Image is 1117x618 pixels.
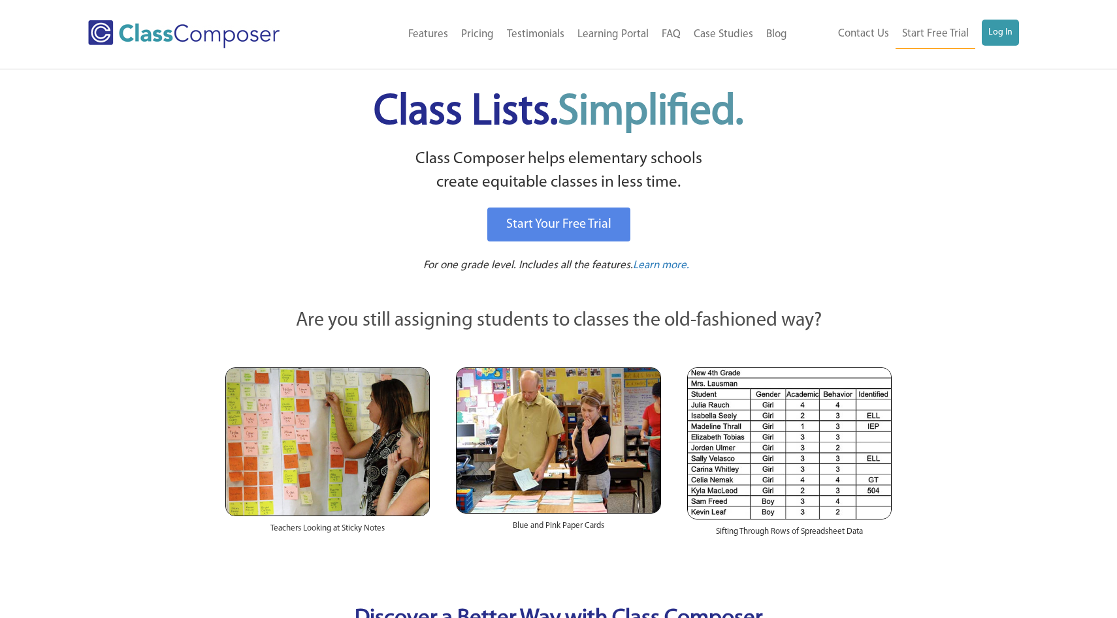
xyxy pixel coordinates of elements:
[982,20,1019,46] a: Log In
[506,218,611,231] span: Start Your Free Trial
[633,260,689,271] span: Learn more.
[456,514,660,545] div: Blue and Pink Paper Cards
[687,519,892,551] div: Sifting Through Rows of Spreadsheet Data
[423,260,633,271] span: For one grade level. Includes all the features.
[456,367,660,513] img: Blue and Pink Paper Cards
[571,20,655,49] a: Learning Portal
[88,20,280,48] img: Class Composer
[333,20,794,49] nav: Header Menu
[687,20,760,49] a: Case Studies
[500,20,571,49] a: Testimonials
[487,208,630,241] a: Start Your Free Trial
[455,20,500,49] a: Pricing
[633,258,689,274] a: Learn more.
[374,91,743,134] span: Class Lists.
[655,20,687,49] a: FAQ
[402,20,455,49] a: Features
[687,367,892,519] img: Spreadsheets
[223,147,894,195] p: Class Composer helps elementary schools create equitable classes in less time.
[225,516,430,548] div: Teachers Looking at Sticky Notes
[225,307,892,335] p: Are you still assigning students to classes the old-fashioned way?
[896,20,975,49] a: Start Free Trial
[760,20,794,49] a: Blog
[558,91,743,134] span: Simplified.
[794,20,1019,49] nav: Header Menu
[225,367,430,516] img: Teachers Looking at Sticky Notes
[832,20,896,48] a: Contact Us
